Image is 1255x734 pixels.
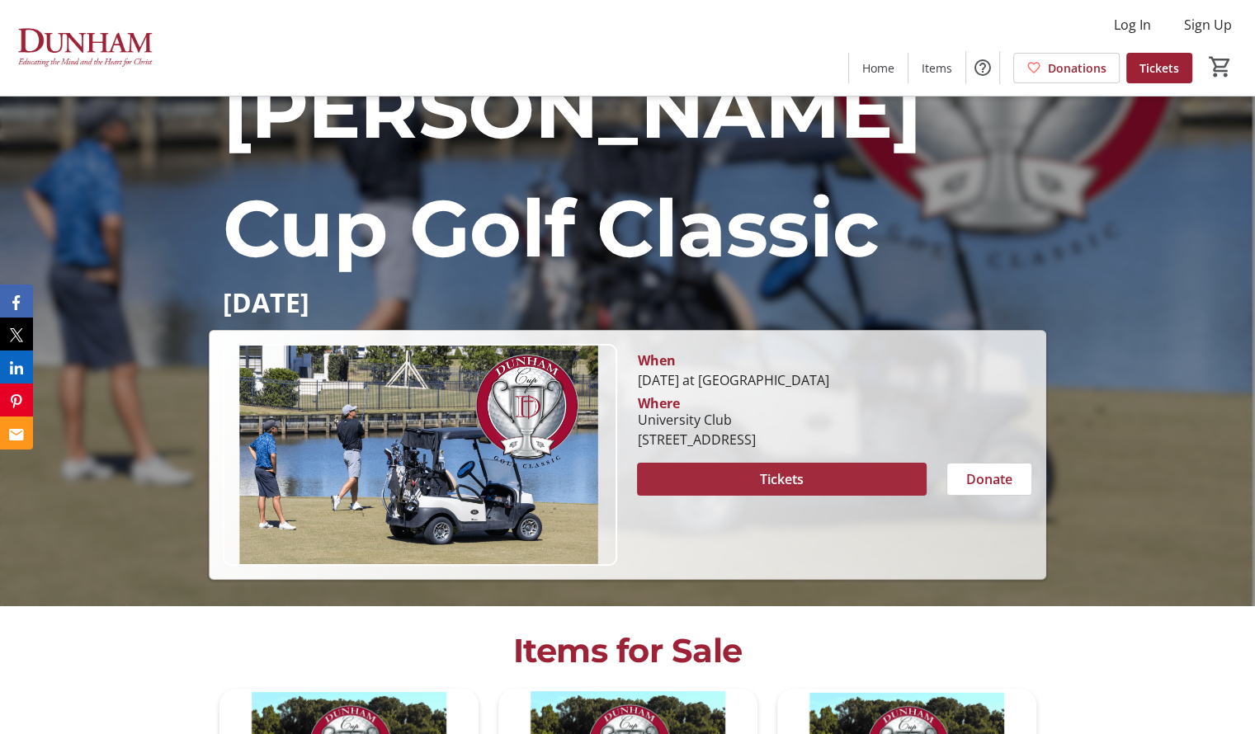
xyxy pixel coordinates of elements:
[1139,59,1179,77] span: Tickets
[1048,59,1106,77] span: Donations
[1013,53,1120,83] a: Donations
[1126,53,1192,83] a: Tickets
[1171,12,1245,38] button: Sign Up
[637,370,1031,390] div: [DATE] at [GEOGRAPHIC_DATA]
[922,59,952,77] span: Items
[966,51,999,84] button: Help
[637,410,755,430] div: University Club
[637,351,675,370] div: When
[219,626,1036,675] div: Items for Sale
[908,53,965,83] a: Items
[946,463,1032,496] button: Donate
[760,469,804,489] span: Tickets
[222,288,1032,317] p: [DATE]
[1114,15,1151,35] span: Log In
[966,469,1012,489] span: Donate
[223,344,617,566] img: Campaign CTA Media Photo
[637,430,755,449] div: [STREET_ADDRESS]
[1184,15,1232,35] span: Sign Up
[1101,12,1164,38] button: Log In
[637,397,679,410] div: Where
[862,59,894,77] span: Home
[849,53,908,83] a: Home
[1205,52,1235,82] button: Cart
[637,463,926,496] button: Tickets
[10,7,157,89] img: The Dunham School's Logo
